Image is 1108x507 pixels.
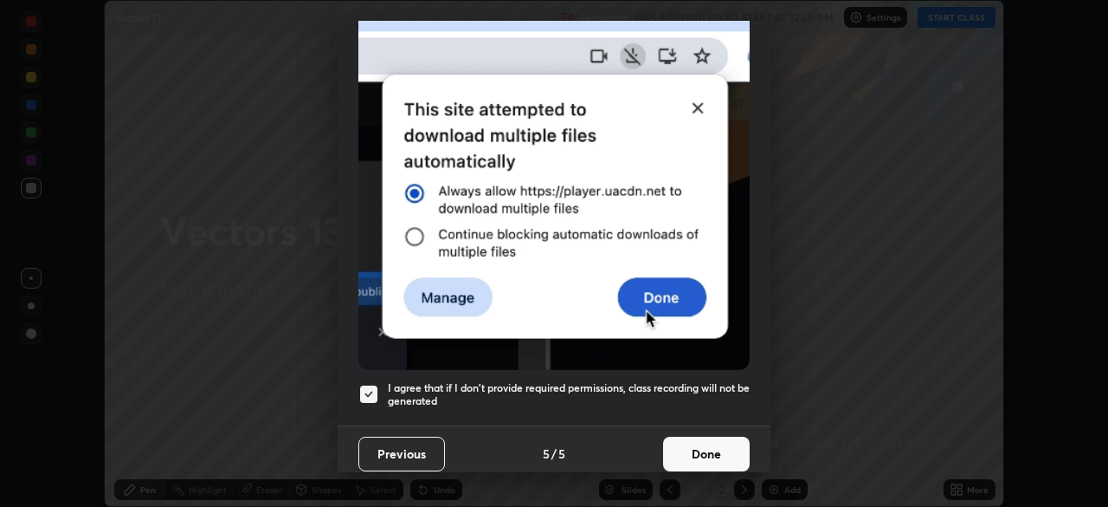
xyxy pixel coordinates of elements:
[558,445,565,463] h4: 5
[551,445,557,463] h4: /
[388,381,750,408] h5: I agree that if I don't provide required permissions, class recording will not be generated
[663,437,750,471] button: Done
[543,445,550,463] h4: 5
[358,437,445,471] button: Previous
